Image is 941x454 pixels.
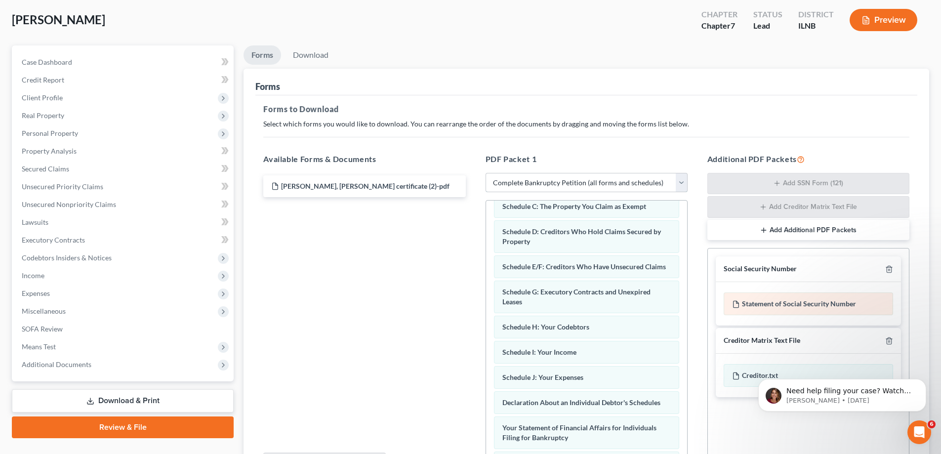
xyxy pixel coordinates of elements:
[486,153,688,165] h5: PDF Packet 1
[263,153,465,165] h5: Available Forms & Documents
[502,288,651,306] span: Schedule G: Executory Contracts and Unexpired Leases
[22,218,48,226] span: Lawsuits
[850,9,917,31] button: Preview
[502,373,583,381] span: Schedule J: Your Expenses
[12,389,234,413] a: Download & Print
[255,81,280,92] div: Forms
[798,20,834,32] div: ILNB
[22,129,78,137] span: Personal Property
[502,202,646,210] span: Schedule C: The Property You Claim as Exempt
[22,76,64,84] span: Credit Report
[22,342,56,351] span: Means Test
[281,182,450,190] span: [PERSON_NAME], [PERSON_NAME] certificate (2)-pdf
[502,227,661,246] span: Schedule D: Creditors Who Hold Claims Secured by Property
[928,420,936,428] span: 6
[502,348,576,356] span: Schedule I: Your Income
[753,20,782,32] div: Lead
[22,182,103,191] span: Unsecured Priority Claims
[22,271,44,280] span: Income
[14,196,234,213] a: Unsecured Nonpriority Claims
[22,111,64,120] span: Real Property
[22,307,66,315] span: Miscellaneous
[502,423,656,442] span: Your Statement of Financial Affairs for Individuals Filing for Bankruptcy
[502,262,666,271] span: Schedule E/F: Creditors Who Have Unsecured Claims
[707,220,909,241] button: Add Additional PDF Packets
[701,20,737,32] div: Chapter
[263,103,909,115] h5: Forms to Download
[244,45,281,65] a: Forms
[263,119,909,129] p: Select which forms you would like to download. You can rearrange the order of the documents by dr...
[22,147,77,155] span: Property Analysis
[22,236,85,244] span: Executory Contracts
[22,253,112,262] span: Codebtors Insiders & Notices
[753,9,782,20] div: Status
[707,173,909,195] button: Add SSN Form (121)
[22,200,116,208] span: Unsecured Nonpriority Claims
[743,358,941,427] iframe: Intercom notifications message
[14,53,234,71] a: Case Dashboard
[12,12,105,27] span: [PERSON_NAME]
[724,364,893,387] div: Creditor.txt
[22,165,69,173] span: Secured Claims
[907,420,931,444] iframe: Intercom live chat
[724,336,800,345] div: Creditor Matrix Text File
[22,289,50,297] span: Expenses
[502,398,660,407] span: Declaration About an Individual Debtor's Schedules
[724,292,893,315] div: Statement of Social Security Number
[707,196,909,218] button: Add Creditor Matrix Text File
[12,416,234,438] a: Review & File
[285,45,336,65] a: Download
[22,360,91,369] span: Additional Documents
[14,71,234,89] a: Credit Report
[22,58,72,66] span: Case Dashboard
[22,93,63,102] span: Client Profile
[14,142,234,160] a: Property Analysis
[14,160,234,178] a: Secured Claims
[731,21,735,30] span: 7
[724,264,797,274] div: Social Security Number
[22,325,63,333] span: SOFA Review
[707,153,909,165] h5: Additional PDF Packets
[798,9,834,20] div: District
[14,213,234,231] a: Lawsuits
[502,323,589,331] span: Schedule H: Your Codebtors
[14,320,234,338] a: SOFA Review
[14,178,234,196] a: Unsecured Priority Claims
[14,231,234,249] a: Executory Contracts
[701,9,737,20] div: Chapter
